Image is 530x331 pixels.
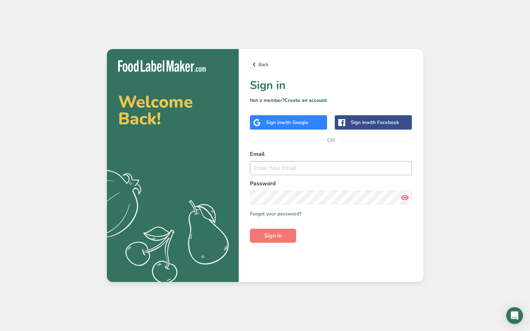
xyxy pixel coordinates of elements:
[250,210,301,218] a: Forgot your password?
[250,179,412,188] label: Password
[506,307,523,324] div: Open Intercom Messenger
[250,150,412,158] label: Email
[320,130,341,151] span: OR
[250,60,412,69] a: Back
[266,119,308,126] div: Sign in
[281,119,308,126] span: with Google
[250,161,412,175] input: Enter Your Email
[250,229,296,243] button: Sign in
[118,60,206,72] img: Food Label Maker
[118,94,227,127] h2: Welcome Back!
[284,97,327,104] a: Create an account
[351,119,399,126] div: Sign in
[250,77,412,94] h1: Sign in
[366,119,399,126] span: with Facebook
[250,97,412,104] p: Not a member?
[264,232,282,240] span: Sign in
